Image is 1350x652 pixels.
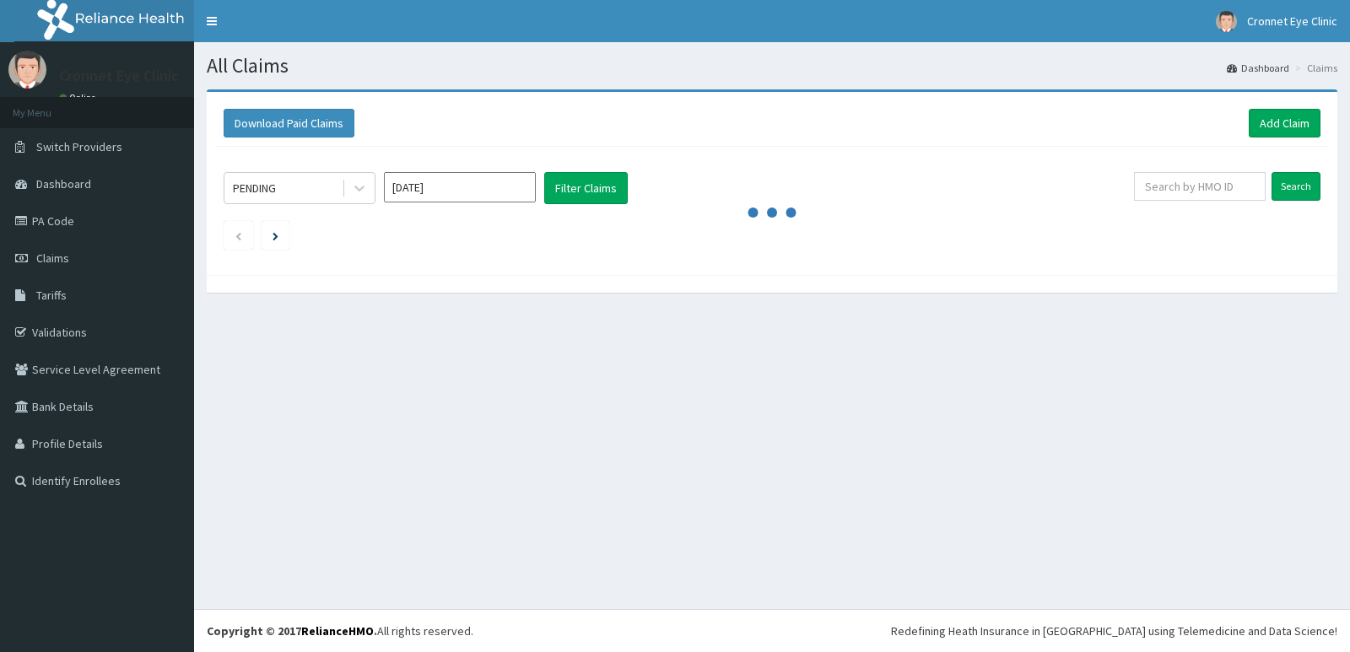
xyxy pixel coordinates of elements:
[59,92,100,104] a: Online
[1247,13,1337,29] span: Cronnet Eye Clinic
[1291,61,1337,75] li: Claims
[891,622,1337,639] div: Redefining Heath Insurance in [GEOGRAPHIC_DATA] using Telemedicine and Data Science!
[59,68,179,84] p: Cronnet Eye Clinic
[1134,172,1266,201] input: Search by HMO ID
[273,228,278,243] a: Next page
[747,187,797,238] svg: audio-loading
[1272,172,1320,201] input: Search
[224,109,354,137] button: Download Paid Claims
[36,288,67,303] span: Tariffs
[36,139,122,154] span: Switch Providers
[384,172,536,202] input: Select Month and Year
[301,623,374,639] a: RelianceHMO
[544,172,628,204] button: Filter Claims
[1216,11,1237,32] img: User Image
[8,51,46,89] img: User Image
[235,228,242,243] a: Previous page
[194,609,1350,652] footer: All rights reserved.
[36,251,69,266] span: Claims
[207,623,377,639] strong: Copyright © 2017 .
[1249,109,1320,137] a: Add Claim
[1227,61,1289,75] a: Dashboard
[233,180,276,197] div: PENDING
[207,55,1337,77] h1: All Claims
[36,176,91,191] span: Dashboard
